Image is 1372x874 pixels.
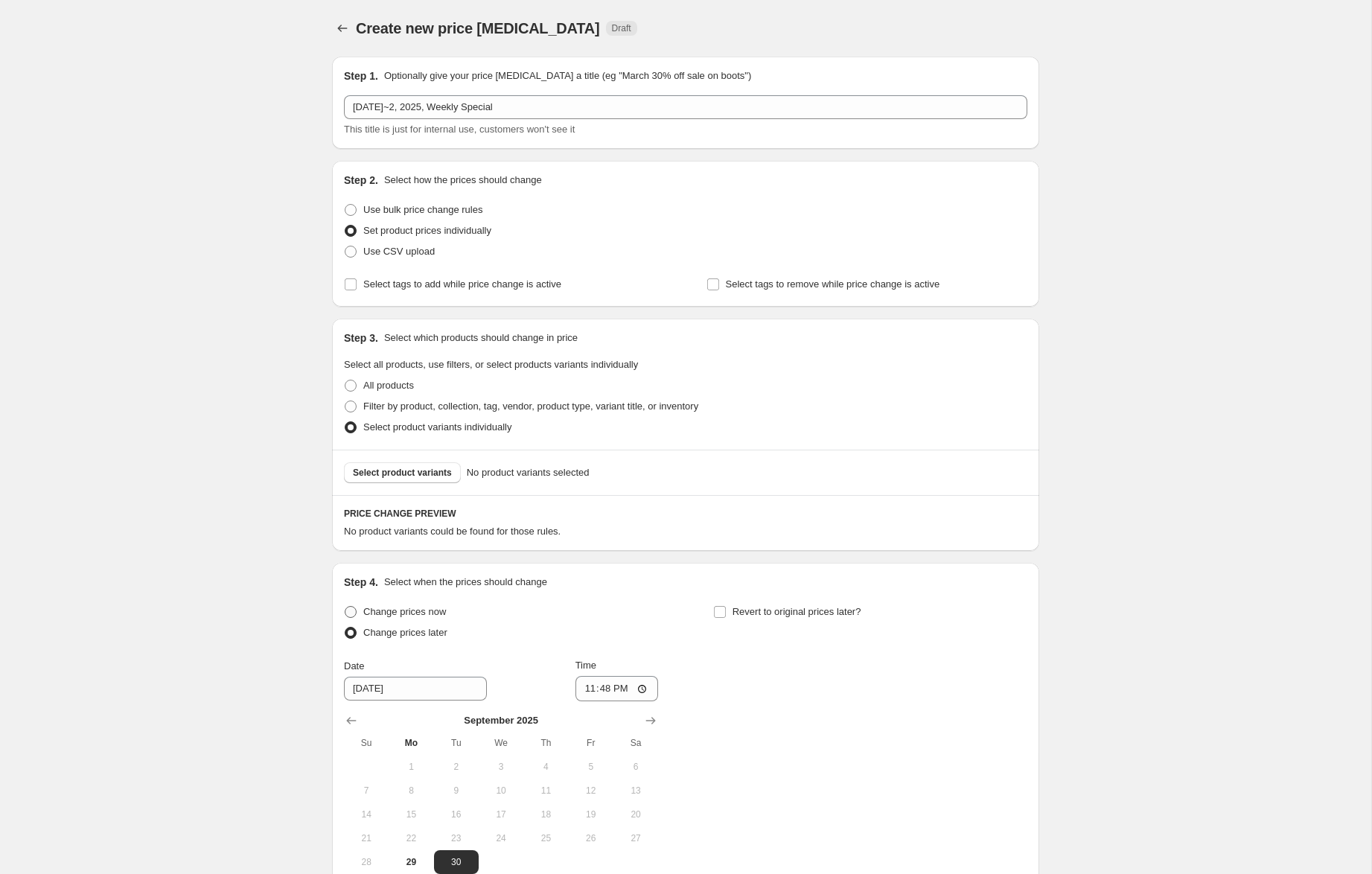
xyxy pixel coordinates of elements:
[384,173,542,188] p: Select how the prices should change
[440,737,473,749] span: Tu
[434,779,479,803] button: Tuesday September 9 2025
[344,331,378,345] h2: Step 3.
[363,627,447,638] span: Change prices later
[395,856,427,868] span: 29
[529,808,562,820] span: 18
[350,832,383,844] span: 21
[344,803,389,826] button: Sunday September 14 2025
[575,785,607,797] span: 12
[344,826,389,850] button: Sunday September 21 2025
[485,785,517,797] span: 10
[434,731,479,755] th: Tuesday
[389,779,433,803] button: Monday September 8 2025
[344,68,378,83] h2: Step 1.
[344,526,561,537] span: No product variants could be found for those rules.
[389,826,433,850] button: Monday September 22 2025
[344,575,378,590] h2: Step 4.
[613,826,658,850] button: Saturday September 27 2025
[363,421,511,433] span: Select product variants individually
[395,761,427,773] span: 1
[395,737,427,749] span: Mo
[479,779,523,803] button: Wednesday September 10 2025
[440,832,473,844] span: 23
[395,808,427,820] span: 15
[523,826,568,850] button: Thursday September 25 2025
[434,826,479,850] button: Tuesday September 23 2025
[363,225,491,236] span: Set product prices individually
[619,737,652,749] span: Sa
[619,832,652,844] span: 27
[467,465,590,480] span: No product variants selected
[440,808,473,820] span: 16
[344,124,575,135] span: This title is just for internal use, customers won't see it
[384,575,547,590] p: Select when the prices should change
[389,731,433,755] th: Monday
[569,826,613,850] button: Friday September 26 2025
[529,761,562,773] span: 4
[575,737,607,749] span: Fr
[613,731,658,755] th: Saturday
[619,785,652,797] span: 13
[569,755,613,779] button: Friday September 5 2025
[350,808,383,820] span: 14
[440,856,473,868] span: 30
[619,808,652,820] span: 20
[344,462,461,483] button: Select product variants
[575,676,659,701] input: 12:00
[575,761,607,773] span: 5
[523,755,568,779] button: Thursday September 4 2025
[363,246,435,257] span: Use CSV upload
[485,761,517,773] span: 3
[363,401,698,412] span: Filter by product, collection, tag, vendor, product type, variant title, or inventory
[575,832,607,844] span: 26
[341,710,362,731] button: Show previous month, August 2025
[363,278,561,290] span: Select tags to add while price change is active
[350,785,383,797] span: 7
[395,785,427,797] span: 8
[350,856,383,868] span: 28
[619,761,652,773] span: 6
[640,710,661,731] button: Show next month, October 2025
[384,331,578,345] p: Select which products should change in price
[344,173,378,188] h2: Step 2.
[529,832,562,844] span: 25
[479,731,523,755] th: Wednesday
[485,737,517,749] span: We
[440,785,473,797] span: 9
[529,785,562,797] span: 11
[575,808,607,820] span: 19
[344,508,1027,520] h6: PRICE CHANGE PREVIEW
[485,832,517,844] span: 24
[344,731,389,755] th: Sunday
[344,359,638,370] span: Select all products, use filters, or select products variants individually
[344,850,389,874] button: Sunday September 28 2025
[613,779,658,803] button: Saturday September 13 2025
[395,832,427,844] span: 22
[529,737,562,749] span: Th
[569,803,613,826] button: Friday September 19 2025
[569,731,613,755] th: Friday
[440,761,473,773] span: 2
[479,755,523,779] button: Wednesday September 3 2025
[363,606,446,617] span: Change prices now
[523,779,568,803] button: Thursday September 11 2025
[389,755,433,779] button: Monday September 1 2025
[344,779,389,803] button: Sunday September 7 2025
[726,278,940,290] span: Select tags to remove while price change is active
[356,20,600,36] span: Create new price [MEDICAL_DATA]
[569,779,613,803] button: Friday September 12 2025
[523,731,568,755] th: Thursday
[353,467,452,479] span: Select product variants
[434,803,479,826] button: Tuesday September 16 2025
[733,606,861,617] span: Revert to original prices later?
[434,755,479,779] button: Tuesday September 2 2025
[344,660,364,672] span: Date
[613,755,658,779] button: Saturday September 6 2025
[479,826,523,850] button: Wednesday September 24 2025
[332,18,353,39] button: Price change jobs
[389,803,433,826] button: Monday September 15 2025
[344,677,487,701] input: 9/29/2025
[523,803,568,826] button: Thursday September 18 2025
[350,737,383,749] span: Su
[613,803,658,826] button: Saturday September 20 2025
